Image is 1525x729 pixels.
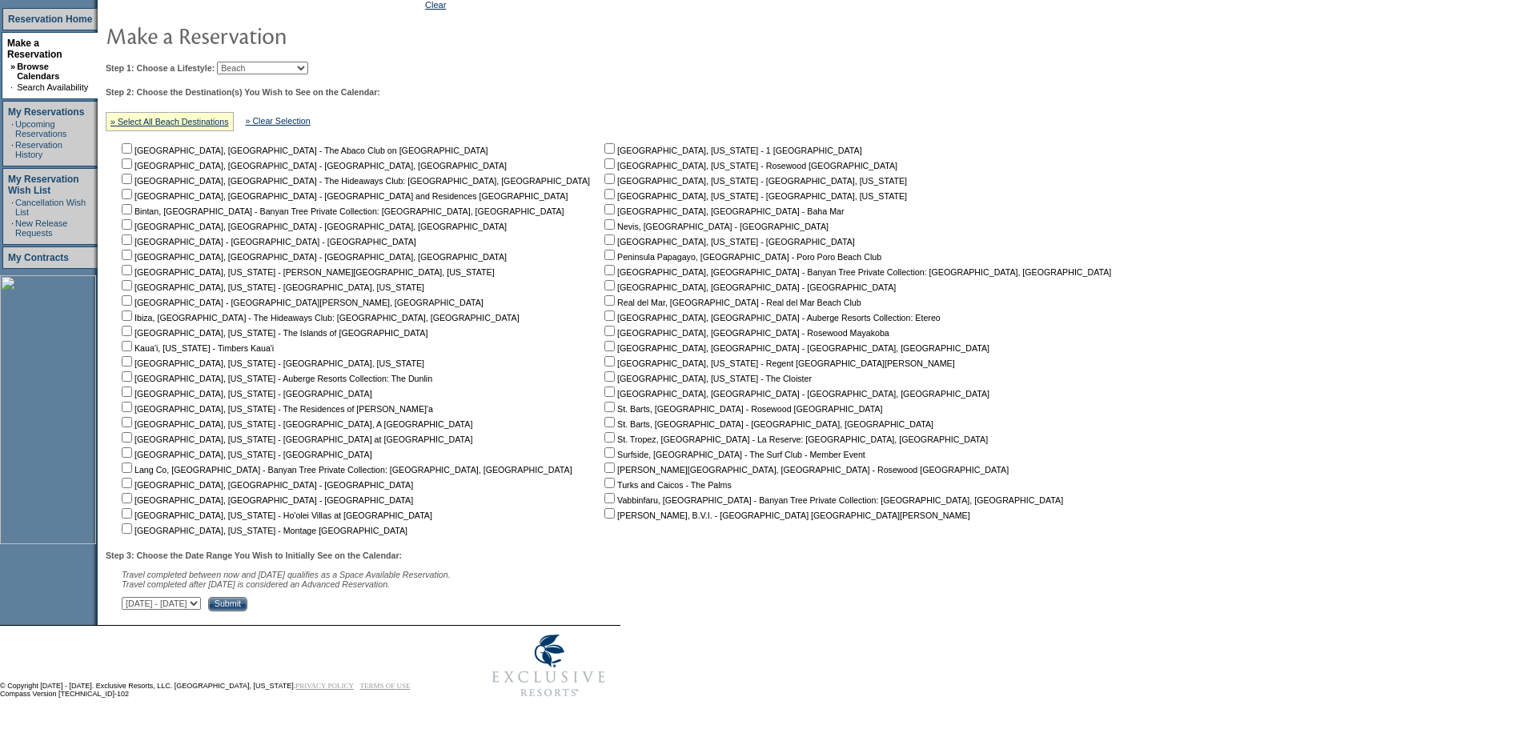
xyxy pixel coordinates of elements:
nobr: [GEOGRAPHIC_DATA], [US_STATE] - [PERSON_NAME][GEOGRAPHIC_DATA], [US_STATE] [118,267,495,277]
nobr: [GEOGRAPHIC_DATA], [GEOGRAPHIC_DATA] - [GEOGRAPHIC_DATA], [GEOGRAPHIC_DATA] [118,222,507,231]
td: · [11,140,14,159]
a: Reservation History [15,140,62,159]
nobr: [GEOGRAPHIC_DATA], [US_STATE] - Auberge Resorts Collection: The Dunlin [118,374,432,383]
a: Browse Calendars [17,62,59,81]
nobr: [PERSON_NAME], B.V.I. - [GEOGRAPHIC_DATA] [GEOGRAPHIC_DATA][PERSON_NAME] [601,511,970,520]
nobr: Lang Co, [GEOGRAPHIC_DATA] - Banyan Tree Private Collection: [GEOGRAPHIC_DATA], [GEOGRAPHIC_DATA] [118,465,572,475]
a: My Reservations [8,106,84,118]
b: » [10,62,15,71]
nobr: [GEOGRAPHIC_DATA], [US_STATE] - [GEOGRAPHIC_DATA], [US_STATE] [601,191,907,201]
nobr: [GEOGRAPHIC_DATA], [GEOGRAPHIC_DATA] - The Hideaways Club: [GEOGRAPHIC_DATA], [GEOGRAPHIC_DATA] [118,176,590,186]
nobr: [GEOGRAPHIC_DATA], [US_STATE] - [GEOGRAPHIC_DATA] [118,450,372,459]
nobr: [GEOGRAPHIC_DATA], [US_STATE] - [GEOGRAPHIC_DATA] [601,237,855,246]
span: Travel completed between now and [DATE] qualifies as a Space Available Reservation. [122,570,451,579]
nobr: [GEOGRAPHIC_DATA], [GEOGRAPHIC_DATA] - Banyan Tree Private Collection: [GEOGRAPHIC_DATA], [GEOGRA... [601,267,1111,277]
nobr: [GEOGRAPHIC_DATA], [GEOGRAPHIC_DATA] - [GEOGRAPHIC_DATA] and Residences [GEOGRAPHIC_DATA] [118,191,568,201]
nobr: [GEOGRAPHIC_DATA], [US_STATE] - Montage [GEOGRAPHIC_DATA] [118,526,407,535]
nobr: [GEOGRAPHIC_DATA], [US_STATE] - 1 [GEOGRAPHIC_DATA] [601,146,862,155]
nobr: [GEOGRAPHIC_DATA], [US_STATE] - [GEOGRAPHIC_DATA] [118,389,372,399]
nobr: Peninsula Papagayo, [GEOGRAPHIC_DATA] - Poro Poro Beach Club [601,252,881,262]
nobr: [GEOGRAPHIC_DATA], [US_STATE] - The Cloister [601,374,812,383]
a: » Select All Beach Destinations [110,117,229,126]
td: · [11,198,14,217]
nobr: [GEOGRAPHIC_DATA], [US_STATE] - [GEOGRAPHIC_DATA], A [GEOGRAPHIC_DATA] [118,419,472,429]
a: Reservation Home [8,14,92,25]
nobr: St. Barts, [GEOGRAPHIC_DATA] - [GEOGRAPHIC_DATA], [GEOGRAPHIC_DATA] [601,419,933,429]
a: My Contracts [8,252,69,263]
nobr: [GEOGRAPHIC_DATA], [GEOGRAPHIC_DATA] - Auberge Resorts Collection: Etereo [601,313,941,322]
nobr: [GEOGRAPHIC_DATA], [GEOGRAPHIC_DATA] - [GEOGRAPHIC_DATA] [601,282,896,292]
nobr: [GEOGRAPHIC_DATA], [US_STATE] - [GEOGRAPHIC_DATA], [US_STATE] [601,176,907,186]
nobr: Vabbinfaru, [GEOGRAPHIC_DATA] - Banyan Tree Private Collection: [GEOGRAPHIC_DATA], [GEOGRAPHIC_DATA] [601,495,1063,505]
nobr: Surfside, [GEOGRAPHIC_DATA] - The Surf Club - Member Event [601,450,865,459]
b: Step 1: Choose a Lifestyle: [106,63,215,73]
nobr: [GEOGRAPHIC_DATA], [US_STATE] - The Islands of [GEOGRAPHIC_DATA] [118,328,427,338]
nobr: St. Tropez, [GEOGRAPHIC_DATA] - La Reserve: [GEOGRAPHIC_DATA], [GEOGRAPHIC_DATA] [601,435,988,444]
a: TERMS OF USE [360,682,411,690]
nobr: Nevis, [GEOGRAPHIC_DATA] - [GEOGRAPHIC_DATA] [601,222,829,231]
nobr: [GEOGRAPHIC_DATA], [GEOGRAPHIC_DATA] - The Abaco Club on [GEOGRAPHIC_DATA] [118,146,488,155]
nobr: [GEOGRAPHIC_DATA], [GEOGRAPHIC_DATA] - Baha Mar [601,206,844,216]
nobr: [GEOGRAPHIC_DATA], [US_STATE] - Rosewood [GEOGRAPHIC_DATA] [601,161,897,170]
td: · [11,119,14,138]
nobr: St. Barts, [GEOGRAPHIC_DATA] - Rosewood [GEOGRAPHIC_DATA] [601,404,882,414]
a: PRIVACY POLICY [295,682,354,690]
a: Search Availability [17,82,88,92]
input: Submit [208,597,247,611]
nobr: [GEOGRAPHIC_DATA], [US_STATE] - The Residences of [PERSON_NAME]'a [118,404,433,414]
a: New Release Requests [15,218,67,238]
nobr: [GEOGRAPHIC_DATA], [US_STATE] - [GEOGRAPHIC_DATA], [US_STATE] [118,358,424,368]
a: My Reservation Wish List [8,174,79,196]
nobr: Kaua'i, [US_STATE] - Timbers Kaua'i [118,343,274,353]
a: Cancellation Wish List [15,198,86,217]
nobr: Travel completed after [DATE] is considered an Advanced Reservation. [122,579,390,589]
nobr: Turks and Caicos - The Palms [601,480,732,490]
nobr: [GEOGRAPHIC_DATA], [US_STATE] - Ho'olei Villas at [GEOGRAPHIC_DATA] [118,511,432,520]
nobr: [GEOGRAPHIC_DATA] - [GEOGRAPHIC_DATA][PERSON_NAME], [GEOGRAPHIC_DATA] [118,298,484,307]
b: Step 3: Choose the Date Range You Wish to Initially See on the Calendar: [106,551,402,560]
nobr: Real del Mar, [GEOGRAPHIC_DATA] - Real del Mar Beach Club [601,298,861,307]
nobr: Bintan, [GEOGRAPHIC_DATA] - Banyan Tree Private Collection: [GEOGRAPHIC_DATA], [GEOGRAPHIC_DATA] [118,206,564,216]
nobr: [GEOGRAPHIC_DATA], [GEOGRAPHIC_DATA] - [GEOGRAPHIC_DATA], [GEOGRAPHIC_DATA] [118,161,507,170]
nobr: [GEOGRAPHIC_DATA], [GEOGRAPHIC_DATA] - [GEOGRAPHIC_DATA], [GEOGRAPHIC_DATA] [118,252,507,262]
td: · [11,218,14,238]
nobr: [GEOGRAPHIC_DATA] - [GEOGRAPHIC_DATA] - [GEOGRAPHIC_DATA] [118,237,416,246]
nobr: [GEOGRAPHIC_DATA], [US_STATE] - Regent [GEOGRAPHIC_DATA][PERSON_NAME] [601,358,955,368]
nobr: [GEOGRAPHIC_DATA], [US_STATE] - [GEOGRAPHIC_DATA], [US_STATE] [118,282,424,292]
nobr: [GEOGRAPHIC_DATA], [US_STATE] - [GEOGRAPHIC_DATA] at [GEOGRAPHIC_DATA] [118,435,472,444]
nobr: [GEOGRAPHIC_DATA], [GEOGRAPHIC_DATA] - [GEOGRAPHIC_DATA], [GEOGRAPHIC_DATA] [601,389,989,399]
a: Make a Reservation [7,38,62,60]
nobr: [PERSON_NAME][GEOGRAPHIC_DATA], [GEOGRAPHIC_DATA] - Rosewood [GEOGRAPHIC_DATA] [601,465,1009,475]
img: pgTtlMakeReservation.gif [106,19,426,51]
b: Step 2: Choose the Destination(s) You Wish to See on the Calendar: [106,87,380,97]
nobr: [GEOGRAPHIC_DATA], [GEOGRAPHIC_DATA] - [GEOGRAPHIC_DATA] [118,495,413,505]
a: » Clear Selection [246,116,311,126]
nobr: [GEOGRAPHIC_DATA], [GEOGRAPHIC_DATA] - Rosewood Mayakoba [601,328,889,338]
nobr: [GEOGRAPHIC_DATA], [GEOGRAPHIC_DATA] - [GEOGRAPHIC_DATA] [118,480,413,490]
nobr: Ibiza, [GEOGRAPHIC_DATA] - The Hideaways Club: [GEOGRAPHIC_DATA], [GEOGRAPHIC_DATA] [118,313,520,322]
nobr: [GEOGRAPHIC_DATA], [GEOGRAPHIC_DATA] - [GEOGRAPHIC_DATA], [GEOGRAPHIC_DATA] [601,343,989,353]
a: Upcoming Reservations [15,119,66,138]
img: Exclusive Resorts [477,626,620,706]
td: · [10,82,15,92]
